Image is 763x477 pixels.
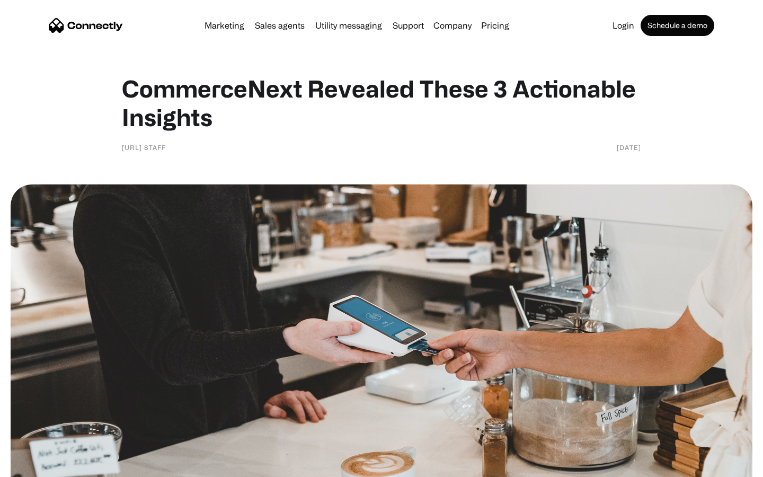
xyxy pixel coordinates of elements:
[477,21,513,30] a: Pricing
[251,21,309,30] a: Sales agents
[433,18,472,33] div: Company
[122,74,641,131] h1: CommerceNext Revealed These 3 Actionable Insights
[608,21,638,30] a: Login
[311,21,386,30] a: Utility messaging
[388,21,428,30] a: Support
[617,142,641,153] div: [DATE]
[641,15,714,36] a: Schedule a demo
[11,458,64,473] aside: Language selected: English
[200,21,249,30] a: Marketing
[21,458,64,473] ul: Language list
[122,142,166,153] div: [URL] Staff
